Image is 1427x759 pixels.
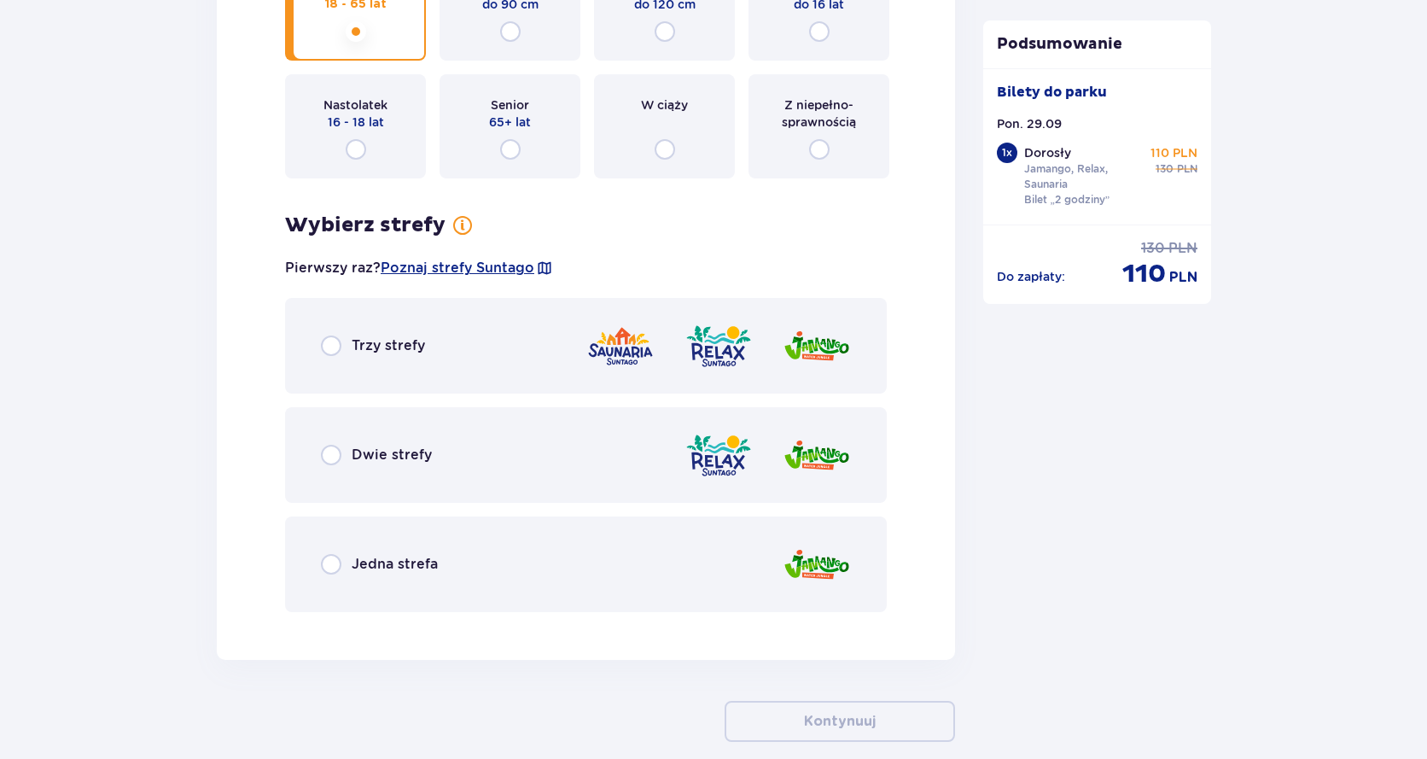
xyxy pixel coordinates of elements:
[285,213,446,238] p: Wybierz strefy
[783,322,851,371] img: zone logo
[997,83,1107,102] p: Bilety do parku
[641,96,688,114] p: W ciąży
[285,259,553,277] p: Pierwszy raz?
[1156,161,1174,177] p: 130
[804,712,876,731] p: Kontynuuj
[352,555,438,574] p: Jedna strefa
[725,701,955,742] button: Kontynuuj
[783,431,851,480] img: zone logo
[997,268,1065,285] p: Do zapłaty :
[491,96,529,114] p: Senior
[764,96,874,131] p: Z niepełno­sprawnością
[1024,192,1110,207] p: Bilet „2 godziny”
[983,34,1212,55] p: Podsumowanie
[1122,258,1166,290] p: 110
[1141,239,1165,258] p: 130
[1177,161,1197,177] p: PLN
[997,115,1062,132] p: Pon. 29.09
[1150,144,1197,161] p: 110 PLN
[586,322,655,371] img: zone logo
[783,540,851,589] img: zone logo
[381,259,534,277] a: Poznaj strefy Suntago
[1024,144,1071,161] p: Dorosły
[1169,268,1197,287] p: PLN
[323,96,387,114] p: Nastolatek
[997,143,1017,163] div: 1 x
[684,322,753,371] img: zone logo
[352,446,432,464] p: Dwie strefy
[684,431,753,480] img: zone logo
[1024,161,1142,192] p: Jamango, Relax, Saunaria
[489,114,531,131] p: 65+ lat
[328,114,384,131] p: 16 - 18 lat
[1168,239,1197,258] p: PLN
[352,336,425,355] p: Trzy strefy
